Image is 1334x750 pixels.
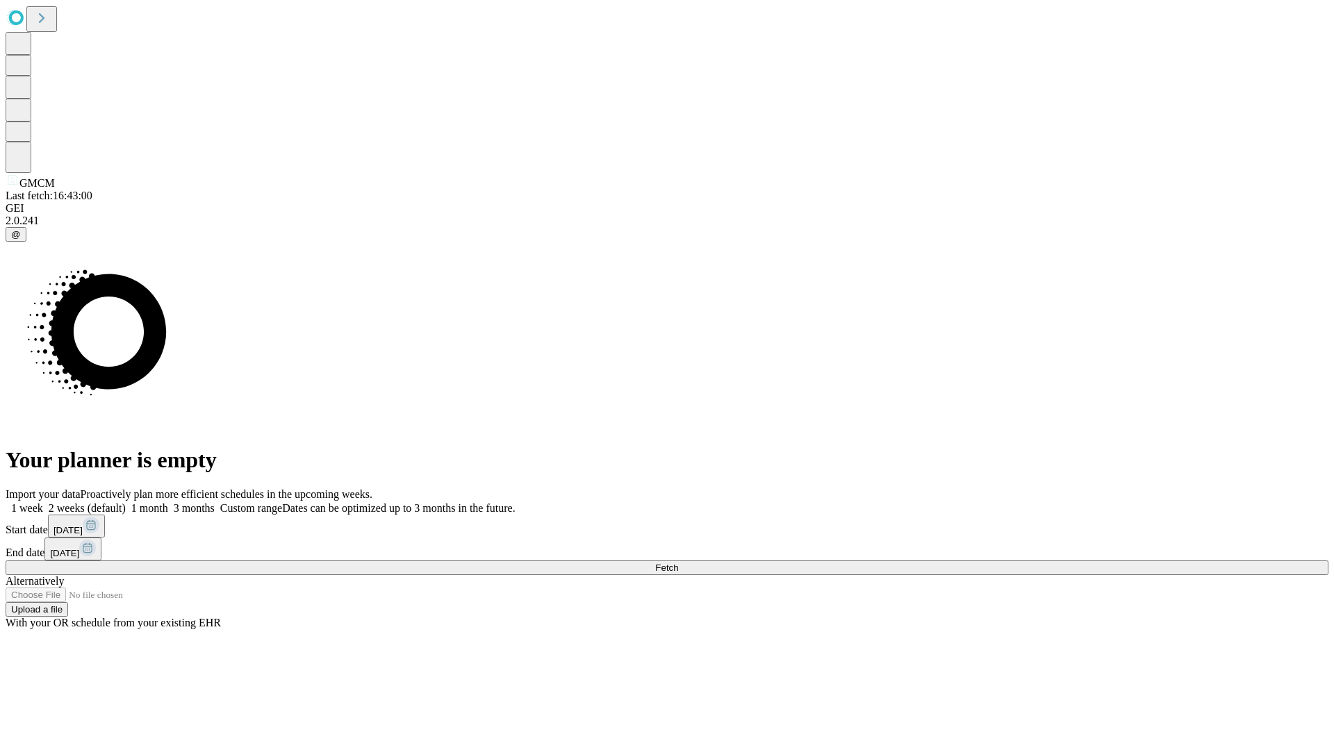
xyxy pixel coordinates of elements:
[6,515,1328,537] div: Start date
[174,502,215,514] span: 3 months
[6,215,1328,227] div: 2.0.241
[6,602,68,617] button: Upload a file
[11,229,21,240] span: @
[6,447,1328,473] h1: Your planner is empty
[19,177,55,189] span: GMCM
[6,575,64,587] span: Alternatively
[220,502,282,514] span: Custom range
[6,488,81,500] span: Import your data
[6,202,1328,215] div: GEI
[282,502,515,514] span: Dates can be optimized up to 3 months in the future.
[81,488,372,500] span: Proactively plan more efficient schedules in the upcoming weeks.
[6,617,221,628] span: With your OR schedule from your existing EHR
[6,560,1328,575] button: Fetch
[655,562,678,573] span: Fetch
[6,227,26,242] button: @
[131,502,168,514] span: 1 month
[6,537,1328,560] div: End date
[11,502,43,514] span: 1 week
[48,515,105,537] button: [DATE]
[44,537,101,560] button: [DATE]
[50,548,79,558] span: [DATE]
[49,502,126,514] span: 2 weeks (default)
[53,525,83,535] span: [DATE]
[6,190,92,201] span: Last fetch: 16:43:00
